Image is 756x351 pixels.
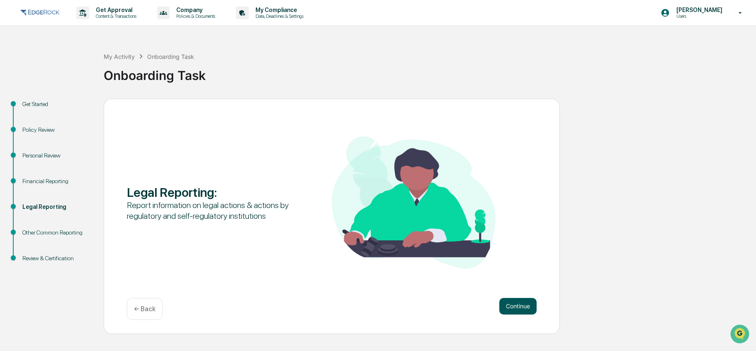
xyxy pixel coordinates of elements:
p: Data, Deadlines & Settings [249,13,308,19]
img: logo [20,8,60,18]
span: Data Lookup [17,120,52,128]
p: Content & Transactions [89,13,141,19]
iframe: Open customer support [729,324,752,346]
div: Legal Reporting : [127,185,291,200]
div: Legal Reporting [22,203,90,211]
div: My Activity [104,53,135,60]
a: 🗄️Attestations [57,101,106,116]
div: Report information on legal actions & actions by regulatory and self-regulatory institutions [127,200,291,221]
a: 🖐️Preclearance [5,101,57,116]
div: Get Started [22,100,90,109]
div: Onboarding Task [104,61,752,83]
button: Continue [499,298,537,315]
span: Attestations [68,104,103,113]
div: Onboarding Task [147,53,194,60]
p: Policies & Documents [170,13,219,19]
p: [PERSON_NAME] [670,7,727,13]
p: Get Approval [89,7,141,13]
div: Other Common Reporting [22,228,90,237]
a: 🔎Data Lookup [5,117,56,132]
p: Company [170,7,219,13]
img: Legal Reporting [332,136,496,269]
div: 🗄️ [60,105,67,112]
div: Financial Reporting [22,177,90,186]
span: Pylon [83,140,100,147]
p: Users [670,13,727,19]
div: Personal Review [22,151,90,160]
a: Powered byPylon [58,140,100,147]
div: 🔎 [8,121,15,128]
div: We're available if you need us! [28,72,105,78]
button: Start new chat [141,66,151,76]
div: Review & Certification [22,254,90,263]
img: 1746055101610-c473b297-6a78-478c-a979-82029cc54cd1 [8,63,23,78]
span: Preclearance [17,104,53,113]
div: Policy Review [22,126,90,134]
p: My Compliance [249,7,308,13]
div: 🖐️ [8,105,15,112]
p: How can we help? [8,17,151,31]
p: ← Back [134,305,156,313]
div: Start new chat [28,63,136,72]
